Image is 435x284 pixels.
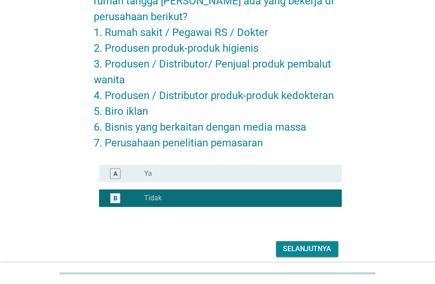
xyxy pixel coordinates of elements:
[144,194,162,202] label: Tidak
[113,193,117,202] div: B
[276,241,338,257] button: Selanjutnya
[144,169,152,178] label: Ya
[113,169,117,178] div: A
[283,244,331,254] div: Selanjutnya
